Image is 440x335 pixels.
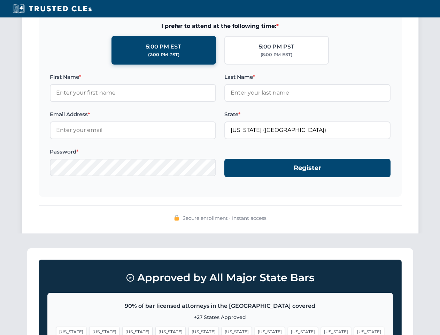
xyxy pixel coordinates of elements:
[56,313,384,321] p: +27 States Approved
[10,3,94,14] img: Trusted CLEs
[50,73,216,81] label: First Name
[50,22,391,31] span: I prefer to attend at the following time:
[224,121,391,139] input: Florida (FL)
[50,110,216,119] label: Email Address
[183,214,267,222] span: Secure enrollment • Instant access
[224,84,391,102] input: Enter your last name
[50,84,216,102] input: Enter your first name
[259,42,294,51] div: 5:00 PM PST
[146,42,181,51] div: 5:00 PM EST
[224,159,391,177] button: Register
[261,51,292,58] div: (8:00 PM EST)
[224,110,391,119] label: State
[148,51,179,58] div: (2:00 PM PST)
[50,148,216,156] label: Password
[174,215,179,221] img: 🔒
[56,301,384,311] p: 90% of bar licensed attorneys in the [GEOGRAPHIC_DATA] covered
[50,121,216,139] input: Enter your email
[47,268,393,287] h3: Approved by All Major State Bars
[224,73,391,81] label: Last Name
